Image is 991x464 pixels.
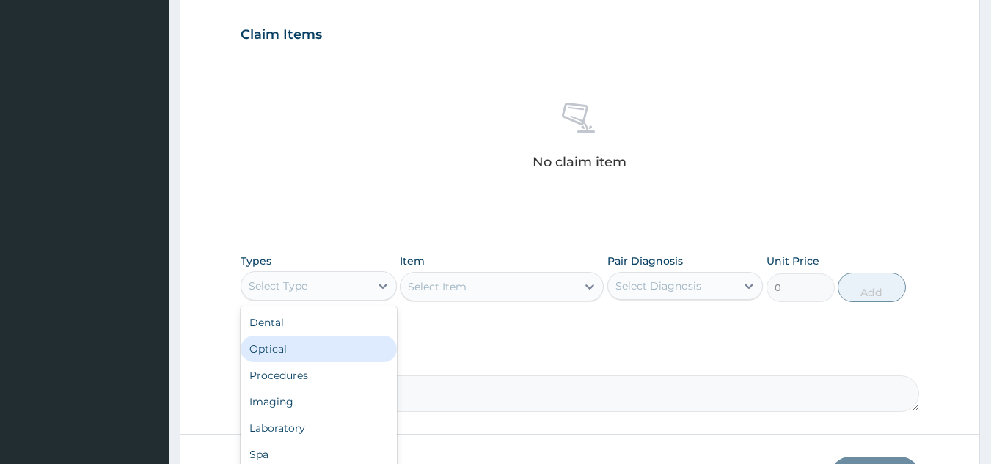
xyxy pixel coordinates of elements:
[767,254,819,268] label: Unit Price
[241,355,920,367] label: Comment
[241,255,271,268] label: Types
[241,336,397,362] div: Optical
[249,279,307,293] div: Select Type
[607,254,683,268] label: Pair Diagnosis
[241,415,397,441] div: Laboratory
[533,155,626,169] p: No claim item
[241,309,397,336] div: Dental
[241,362,397,388] div: Procedures
[241,388,397,415] div: Imaging
[838,273,906,302] button: Add
[615,279,701,293] div: Select Diagnosis
[241,27,322,43] h3: Claim Items
[400,254,425,268] label: Item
